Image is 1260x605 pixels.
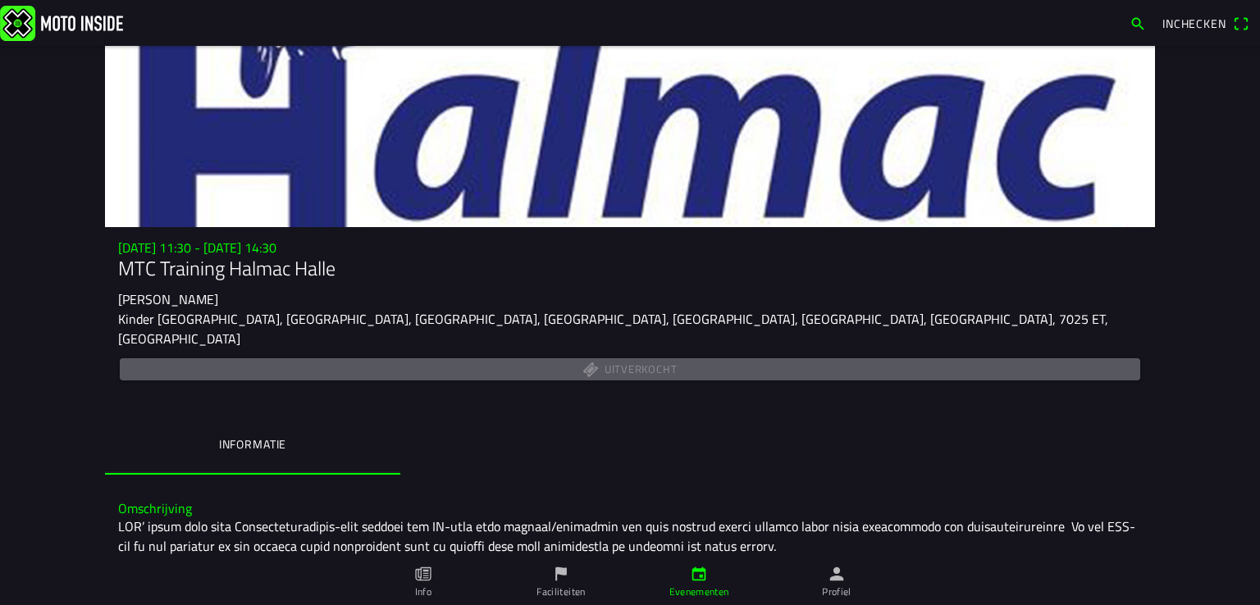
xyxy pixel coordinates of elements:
[669,585,729,599] ion-label: Evenementen
[552,565,570,583] ion-icon: flag
[414,565,432,583] ion-icon: paper
[118,501,1142,516] h3: Omschrijving
[118,309,1108,348] ion-text: Kinder [GEOGRAPHIC_DATA], [GEOGRAPHIC_DATA], [GEOGRAPHIC_DATA], [GEOGRAPHIC_DATA], [GEOGRAPHIC_DA...
[118,240,1142,256] h3: [DATE] 11:30 - [DATE] 14:30
[1154,9,1257,37] a: Incheckenqr scanner
[1162,15,1226,32] span: Inchecken
[415,585,431,599] ion-label: Info
[536,585,585,599] ion-label: Faciliteiten
[118,289,218,309] ion-text: [PERSON_NAME]
[1121,9,1154,37] a: search
[828,565,846,583] ion-icon: person
[690,565,708,583] ion-icon: calendar
[118,257,1142,280] h1: MTC Training Halmac Halle
[822,585,851,599] ion-label: Profiel
[219,435,286,453] ion-label: Informatie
